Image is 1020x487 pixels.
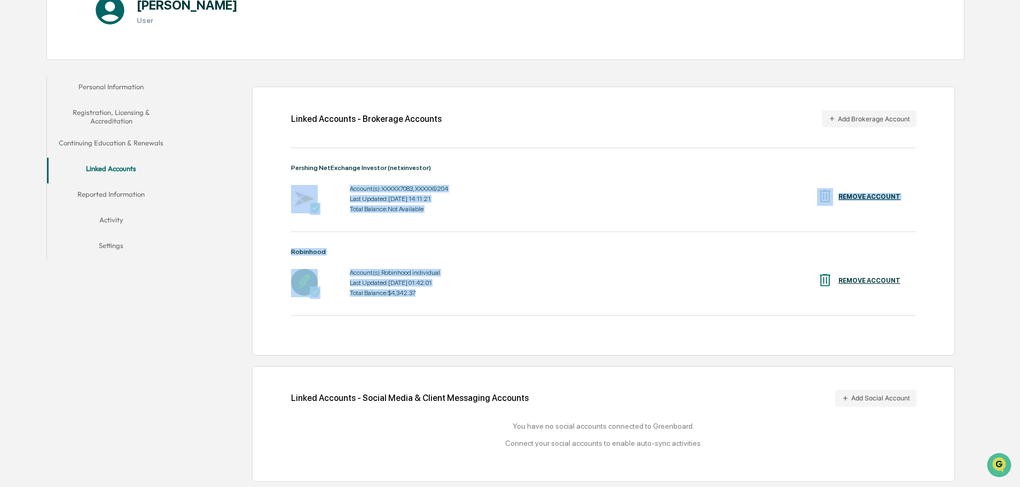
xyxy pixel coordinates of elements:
span: Data Lookup [21,155,67,166]
img: 1746055101610-c473b297-6a78-478c-a979-82029cc54cd1 [11,82,30,101]
button: Add Brokerage Account [822,110,916,127]
img: REMOVE ACCOUNT [817,272,833,288]
div: 🔎 [11,156,19,165]
div: Linked Accounts - Brokerage Accounts [291,114,442,124]
span: Preclearance [21,135,69,145]
div: Robinhood [291,248,916,256]
div: Account(s): Robinhood individual [350,269,440,276]
div: We're available if you need us! [36,92,135,101]
button: Linked Accounts [47,158,175,183]
a: Powered byPylon [75,181,129,189]
div: 🖐️ [11,136,19,144]
h3: User [137,16,238,25]
a: 🗄️Attestations [73,130,137,150]
div: secondary tabs example [47,76,175,260]
button: Activity [47,209,175,235]
div: Total Balance: Not Available [350,205,448,213]
span: Pylon [106,181,129,189]
button: Personal Information [47,76,175,102]
div: You have no social accounts connected to Greenboard. Connect your social accounts to enable auto-... [291,422,916,447]
div: Linked Accounts - Social Media & Client Messaging Accounts [291,390,916,407]
a: 🔎Data Lookup [6,151,72,170]
span: Attestations [88,135,132,145]
img: Active [310,203,320,213]
div: Start new chat [36,82,175,92]
button: Reported Information [47,183,175,209]
div: 🗄️ [77,136,86,144]
button: Continuing Education & Renewals [47,132,175,158]
iframe: Open customer support [986,452,1015,481]
div: REMOVE ACCOUNT [838,193,900,200]
img: Pershing NetExchange Investor (netxinvestor) - Active [291,185,318,212]
div: REMOVE ACCOUNT [838,277,900,284]
button: Registration, Licensing & Accreditation [47,102,175,132]
div: Pershing NetExchange Investor (netxinvestor) [291,164,916,172]
div: Account(s): XXXXX7083, XXXXX9204 [350,185,448,192]
div: Last Updated: [DATE] 14:11:21 [350,195,448,203]
button: Add Social Account [835,390,916,407]
button: Start new chat [182,85,194,98]
button: Settings [47,235,175,260]
a: 🖐️Preclearance [6,130,73,150]
img: Robinhood - Active [291,269,318,296]
p: How can we help? [11,22,194,40]
div: Total Balance: $4,342.37 [350,289,440,297]
img: Active [310,287,320,297]
img: REMOVE ACCOUNT [817,188,833,204]
div: Last Updated: [DATE] 01:42:01 [350,279,440,287]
